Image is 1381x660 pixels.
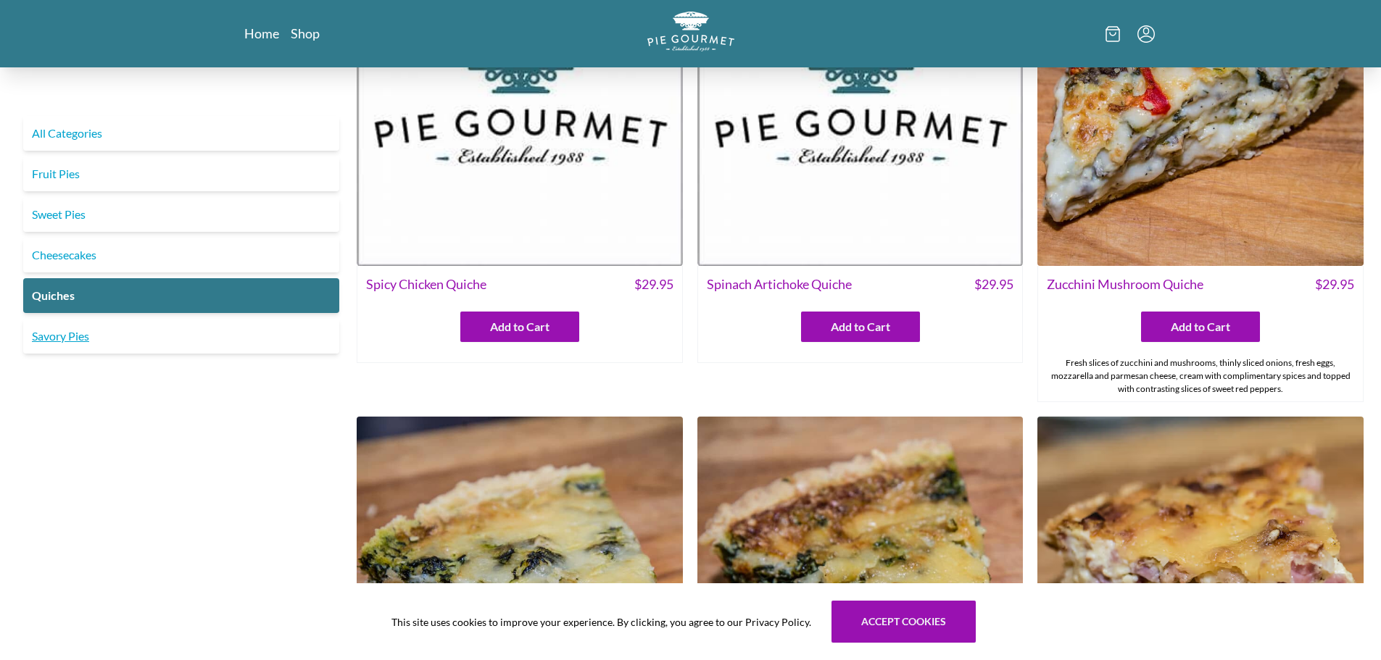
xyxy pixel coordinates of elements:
a: Shop [291,25,320,42]
span: Add to Cart [831,318,890,335]
a: Logo [647,12,734,56]
a: All Categories [23,116,339,151]
span: Spinach Artichoke Quiche [707,275,852,294]
a: Sweet Pies [23,197,339,232]
button: Accept cookies [831,601,976,643]
button: Add to Cart [1141,312,1260,342]
span: Zucchini Mushroom Quiche [1047,275,1203,294]
span: $ 29.95 [1315,275,1354,294]
span: This site uses cookies to improve your experience. By clicking, you agree to our Privacy Policy. [391,614,811,630]
button: Add to Cart [801,312,920,342]
span: Add to Cart [1171,318,1230,335]
button: Add to Cart [460,312,579,342]
a: Fruit Pies [23,156,339,191]
img: logo [647,12,734,51]
div: Fresh slices of zucchini and mushrooms, thinly sliced onions, fresh eggs, mozzarella and parmesan... [1038,351,1363,401]
a: Cheesecakes [23,238,339,272]
button: Menu [1137,25,1155,43]
span: Add to Cart [490,318,550,335]
span: $ 29.95 [974,275,1013,294]
a: Quiches [23,278,339,313]
span: $ 29.95 [634,275,673,294]
span: Spicy Chicken Quiche [366,275,486,294]
a: Home [244,25,279,42]
a: Savory Pies [23,319,339,354]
